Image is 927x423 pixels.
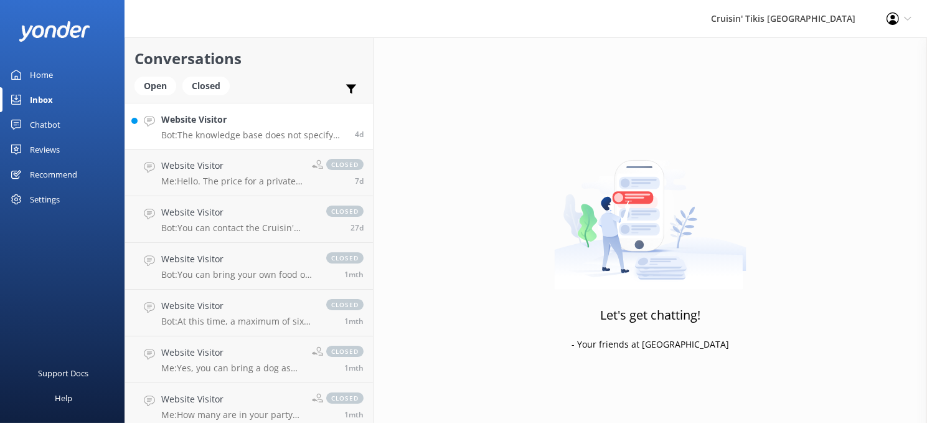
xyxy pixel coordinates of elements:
p: Bot: You can contact the Cruisin' Tikis Solomons Island team at [PHONE_NUMBER], or by emailing [E... [161,222,314,234]
a: Website VisitorMe:Yes, you can bring a dog as long as everyone is OK with it.closed1mth [125,336,373,383]
span: Sep 29 2025 10:24am (UTC -05:00) America/Cancun [355,129,364,140]
span: Sep 26 2025 08:04am (UTC -05:00) America/Cancun [355,176,364,186]
img: artwork of a man stealing a conversation from at giant smartphone [554,134,746,290]
div: Chatbot [30,112,60,137]
a: Website VisitorBot:You can contact the Cruisin' Tikis Solomons Island team at [PHONE_NUMBER], or ... [125,196,373,243]
p: Bot: At this time, a maximum of six guests can be accommodated on a cruise. [161,316,314,327]
div: Reviews [30,137,60,162]
a: Website VisitorMe:Hello. The price for a private tour is $360 for the entire boat. You can have u... [125,150,373,196]
p: Bot: You can bring your own food on the cruise. Feel free to connect with Anglers Seafood Bar and... [161,269,314,280]
span: closed [326,252,364,264]
p: Me: Hello. The price for a private tour is $360 for the entire boat. You can have up to 6 guests.... [161,176,303,187]
h2: Conversations [134,47,364,70]
div: Recommend [30,162,77,187]
img: yonder-white-logo.png [19,21,90,42]
span: closed [326,159,364,170]
h4: Website Visitor [161,346,303,359]
span: closed [326,392,364,404]
h4: Website Visitor [161,206,314,219]
a: Website VisitorBot:You can bring your own food on the cruise. Feel free to connect with Anglers S... [125,243,373,290]
h4: Website Visitor [161,113,346,126]
h3: Let's get chatting! [600,305,700,325]
div: Open [134,77,176,95]
div: Support Docs [39,361,89,386]
a: Website VisitorBot:The knowledge base does not specify what is included in the private tour. Howe... [125,103,373,150]
h4: Website Visitor [161,252,314,266]
div: Home [30,62,53,87]
span: closed [326,346,364,357]
p: - Your friends at [GEOGRAPHIC_DATA] [572,338,729,351]
a: Website VisitorBot:At this time, a maximum of six guests can be accommodated on a cruise.closed1mth [125,290,373,336]
p: Me: How many are in your party? Are you trying Public or Private? I just checked and it seemed th... [161,409,303,421]
span: closed [326,299,364,310]
h4: Website Visitor [161,159,303,173]
div: Inbox [30,87,53,112]
span: Aug 27 2025 08:30pm (UTC -05:00) America/Cancun [344,316,364,326]
div: Closed [182,77,230,95]
span: closed [326,206,364,217]
div: Help [55,386,72,411]
h4: Website Visitor [161,392,303,406]
a: Closed [182,78,236,92]
span: Aug 18 2025 12:07pm (UTC -05:00) America/Cancun [344,409,364,420]
h4: Website Visitor [161,299,314,313]
span: Sep 06 2025 09:51am (UTC -05:00) America/Cancun [351,222,364,233]
span: Aug 28 2025 11:58am (UTC -05:00) America/Cancun [344,269,364,280]
a: Open [134,78,182,92]
p: Bot: The knowledge base does not specify what is included in the private tour. However, private c... [161,130,346,141]
p: Me: Yes, you can bring a dog as long as everyone is OK with it. [161,363,303,374]
div: Settings [30,187,60,212]
span: Aug 18 2025 04:14pm (UTC -05:00) America/Cancun [344,363,364,373]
